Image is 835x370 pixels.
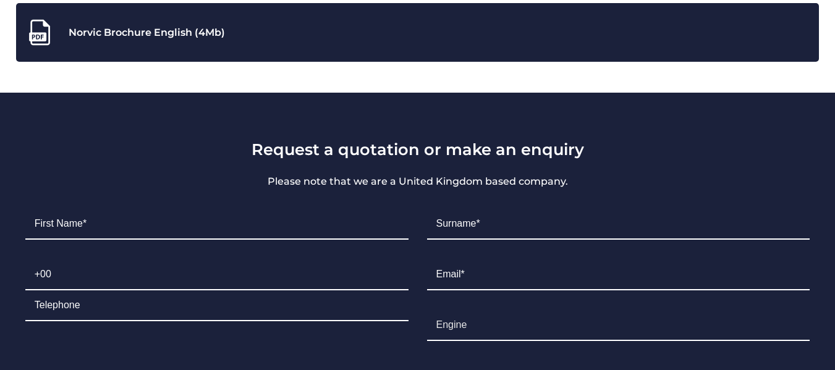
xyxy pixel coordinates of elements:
input: First Name* [25,209,409,240]
input: +00 [25,259,409,290]
h3: Request a quotation or make an enquiry [16,140,820,159]
input: Surname* [427,209,810,240]
a: Norvic Brochure English (4Mb) [25,19,810,46]
input: Email* [427,259,810,290]
input: Telephone [25,290,409,321]
p: Please note that we are a United Kingdom based company. [16,174,820,189]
